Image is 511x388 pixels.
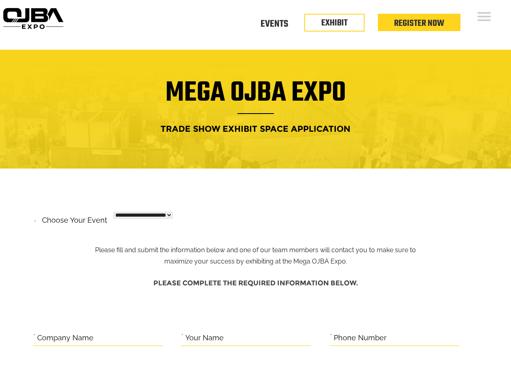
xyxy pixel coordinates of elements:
label: Choose your event [37,209,107,227]
label: Phone Number [334,332,386,344]
p: Please fill and submit the information below and one of our team members will contact you to make... [89,213,422,268]
h4: Trade Show Exhibit Space Application [6,121,505,136]
h4: Please complete the required information below. [33,275,478,291]
label: Your Name [185,332,224,344]
a: Register Now [394,17,444,30]
label: Company Name [37,332,93,344]
a: EXHIBIT [321,16,348,30]
h1: Mega OJBA Expo [6,82,505,114]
